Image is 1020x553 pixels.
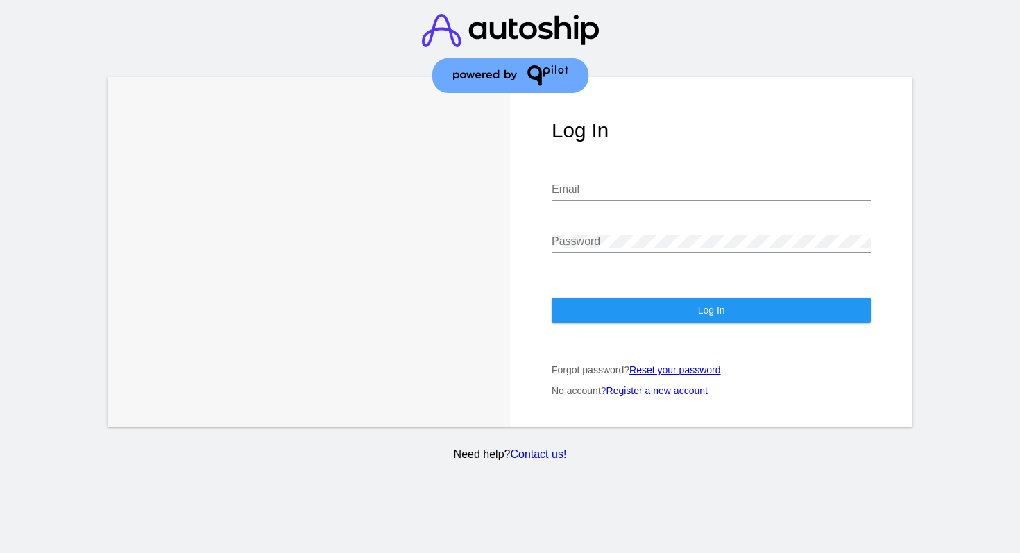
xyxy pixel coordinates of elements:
p: Need help? [105,448,915,461]
a: Reset your password [629,364,721,375]
h1: Log In [552,119,871,142]
a: Contact us! [510,448,566,460]
a: Register a new account [606,385,708,396]
input: Email [552,183,871,196]
span: Log In [698,305,725,316]
p: No account? [552,385,871,396]
button: Log In [552,298,871,323]
p: Forgot password? [552,364,871,375]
